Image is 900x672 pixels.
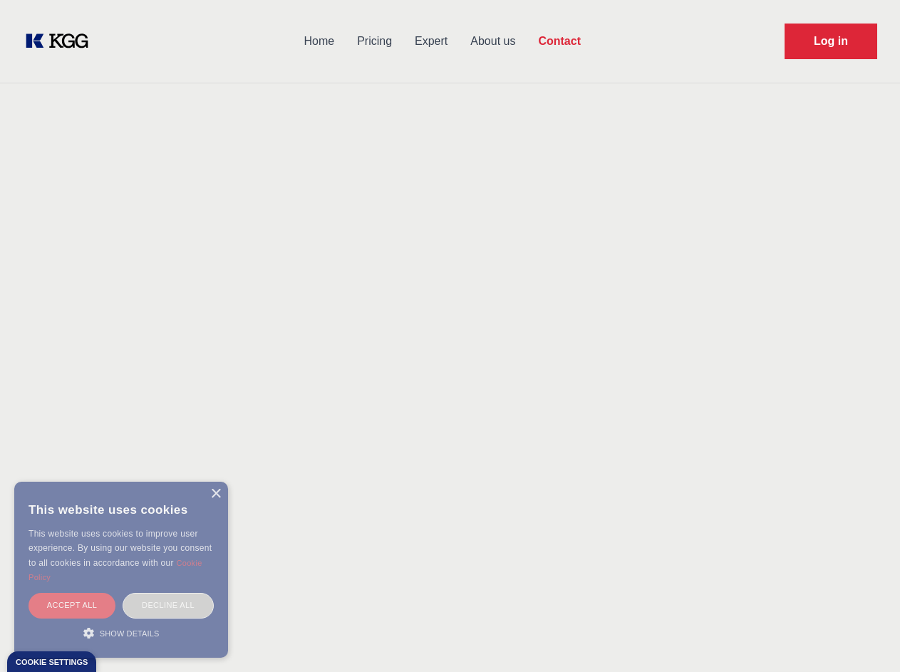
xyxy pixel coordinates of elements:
div: Accept all [29,593,115,618]
div: Show details [29,626,214,640]
a: Cookie Policy [29,559,202,581]
div: Cookie settings [16,658,88,666]
a: Pricing [346,23,403,60]
div: This website uses cookies [29,492,214,527]
a: About us [459,23,527,60]
a: Contact [527,23,592,60]
a: Request Demo [785,24,877,59]
a: Expert [403,23,459,60]
span: Show details [100,629,160,638]
div: Decline all [123,593,214,618]
span: This website uses cookies to improve user experience. By using our website you consent to all coo... [29,529,212,568]
div: Close [210,489,221,500]
a: Home [292,23,346,60]
a: KOL Knowledge Platform: Talk to Key External Experts (KEE) [23,30,100,53]
iframe: Chat Widget [829,604,900,672]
